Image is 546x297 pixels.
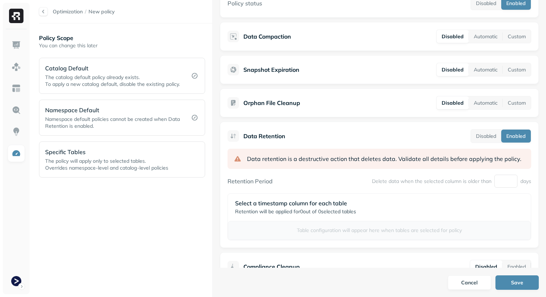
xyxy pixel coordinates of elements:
[243,132,285,140] p: Data Retention
[470,260,502,273] button: Disabled
[88,8,115,15] span: New policy
[235,208,524,215] p: Retention will be applied for 0 out of 0 selected tables
[39,58,205,94] div: Catalog DefaultThe catalog default policy already exists.To apply a new catalog default, disable ...
[39,141,205,178] div: Specific TablesThe policy will apply only to selected tables.Overrides namespace-level and catalo...
[234,227,525,234] p: Table configuration will appear here when tables are selected for policy
[243,99,300,107] p: Orphan File Cleanup
[471,130,501,143] button: Disabled
[53,8,83,15] a: Optimization
[243,262,300,271] p: Compliance Cleanup
[45,116,180,129] span: Namespace default policies cannot be created when Data Retention is enabled.
[469,63,503,76] button: Automatic
[85,8,86,15] p: /
[398,154,521,163] span: Validate all details before applying the policy.
[45,148,177,156] p: Specific Tables
[45,158,146,164] span: The policy will apply only to selected tables.
[39,42,212,49] p: You can change this later
[501,130,531,143] button: Enabled
[45,64,181,73] p: Catalog Default
[45,74,140,80] span: The catalog default policy already exists.
[469,96,503,109] button: Automatic
[247,154,397,163] span: Data retention is a destructive action that deletes data.
[520,178,531,185] p: days
[503,30,531,43] button: Custom
[12,149,21,158] img: Optimization
[469,30,503,43] button: Automatic
[437,63,469,76] button: Disabled
[53,8,115,15] nav: breadcrumb
[227,178,273,185] label: Retention Period
[448,275,491,290] button: Cancel
[9,9,23,23] img: Ryft
[45,165,168,171] span: Overrides namespace-level and catalog-level policies
[243,32,291,41] p: Data Compaction
[12,84,21,93] img: Asset Explorer
[12,62,21,71] img: Assets
[45,106,181,114] p: Namespace Default
[12,105,21,115] img: Query Explorer
[503,96,531,109] button: Custom
[12,127,21,136] img: Insights
[45,81,180,87] span: To apply a new catalog default, disable the existing policy.
[372,178,491,185] p: Delete data when the selected column is older than
[437,30,469,43] button: Disabled
[12,40,21,50] img: Dashboard
[11,276,21,286] img: Terminal
[437,96,469,109] button: Disabled
[39,100,205,136] div: Namespace DefaultNamespace default policies cannot be created when Data Retention is enabled.
[243,65,299,74] p: Snapshot Expiration
[495,275,539,290] button: Save
[235,200,524,207] p: Select a timestamp column for each table
[503,63,531,76] button: Custom
[502,260,531,273] button: Enabled
[39,34,212,42] p: Policy Scope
